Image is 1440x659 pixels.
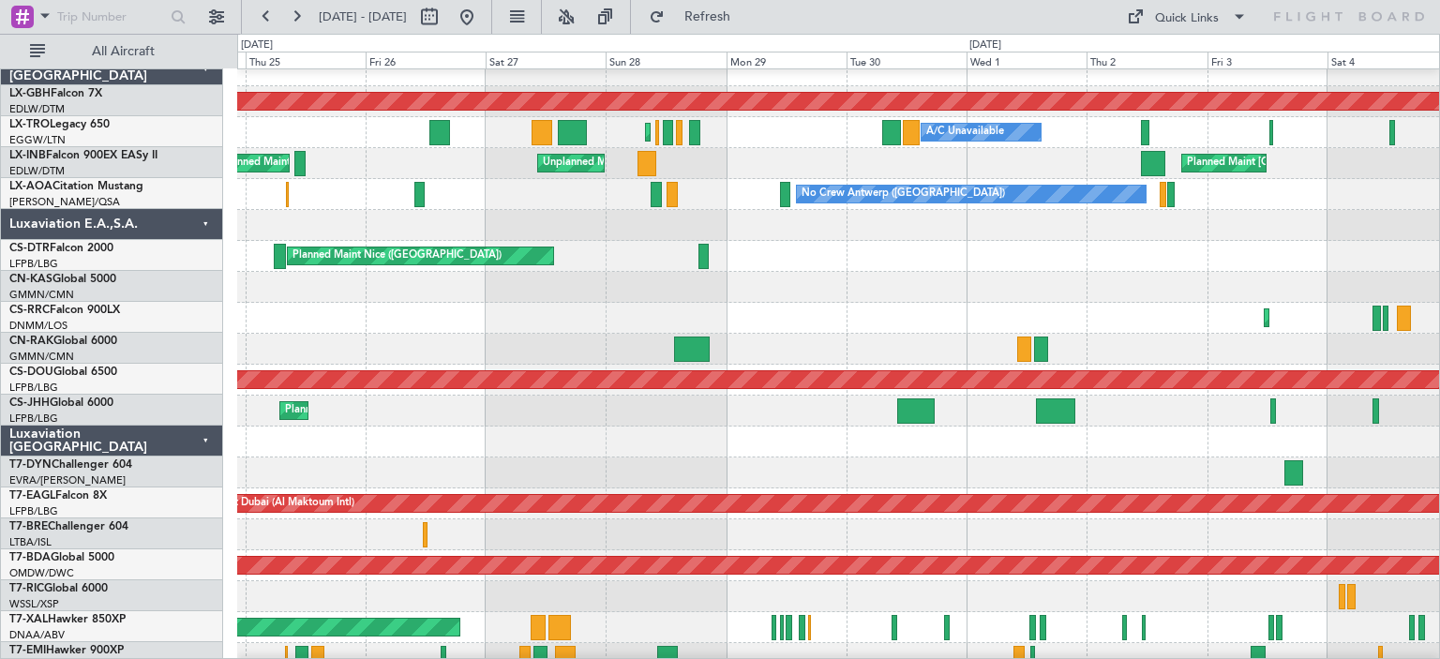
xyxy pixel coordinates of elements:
a: EDLW/DTM [9,164,65,178]
span: CS-JHH [9,397,50,409]
a: LFPB/LBG [9,257,58,271]
a: CS-RRCFalcon 900LX [9,305,120,316]
span: Refresh [668,10,747,23]
span: T7-DYN [9,459,52,471]
a: EDLW/DTM [9,102,65,116]
span: LX-AOA [9,181,52,192]
span: T7-EMI [9,645,46,656]
span: CS-DTR [9,243,50,254]
div: [DATE] [241,37,273,53]
div: Mon 29 [727,52,847,68]
div: Planned Maint Dubai (Al Maktoum Intl) [170,489,354,517]
a: LFPB/LBG [9,381,58,395]
div: Wed 1 [967,52,1087,68]
a: LFPB/LBG [9,412,58,426]
a: DNMM/LOS [9,319,67,333]
button: Refresh [640,2,753,32]
div: Fri 3 [1207,52,1327,68]
a: EVRA/[PERSON_NAME] [9,473,126,487]
div: Planned Maint [GEOGRAPHIC_DATA] [1187,149,1366,177]
a: OMDW/DWC [9,566,74,580]
input: Trip Number [57,3,165,31]
div: Thu 2 [1087,52,1207,68]
a: CN-KASGlobal 5000 [9,274,116,285]
a: LX-INBFalcon 900EX EASy II [9,150,157,161]
a: CS-DOUGlobal 6500 [9,367,117,378]
div: [DATE] [969,37,1001,53]
span: CS-DOU [9,367,53,378]
a: T7-XALHawker 850XP [9,614,126,625]
span: LX-TRO [9,119,50,130]
div: Unplanned Maint Roma (Ciampino) [543,149,711,177]
span: CN-KAS [9,274,52,285]
span: CS-RRC [9,305,50,316]
a: DNAA/ABV [9,628,65,642]
a: GMMN/CMN [9,288,74,302]
a: LFPB/LBG [9,504,58,518]
div: Planned Maint [GEOGRAPHIC_DATA] ([GEOGRAPHIC_DATA]) [285,397,580,425]
div: Quick Links [1155,9,1219,28]
a: EGGW/LTN [9,133,66,147]
button: All Aircraft [21,37,203,67]
div: Fri 26 [366,52,486,68]
a: GMMN/CMN [9,350,74,364]
div: Thu 25 [246,52,366,68]
a: T7-RICGlobal 6000 [9,583,108,594]
a: LX-AOACitation Mustang [9,181,143,192]
div: Tue 30 [847,52,967,68]
span: LX-INB [9,150,46,161]
a: CS-JHHGlobal 6000 [9,397,113,409]
span: LX-GBH [9,88,51,99]
span: T7-XAL [9,614,48,625]
span: All Aircraft [49,45,198,58]
a: LX-TROLegacy 650 [9,119,110,130]
button: Quick Links [1117,2,1256,32]
span: T7-EAGL [9,490,55,502]
a: CN-RAKGlobal 6000 [9,336,117,347]
span: T7-RIC [9,583,44,594]
a: CS-DTRFalcon 2000 [9,243,113,254]
a: T7-EMIHawker 900XP [9,645,124,656]
span: CN-RAK [9,336,53,347]
span: [DATE] - [DATE] [319,8,407,25]
span: T7-BRE [9,521,48,532]
a: T7-DYNChallenger 604 [9,459,132,471]
a: LX-GBHFalcon 7X [9,88,102,99]
a: [PERSON_NAME]/QSA [9,195,120,209]
div: Planned Maint Nice ([GEOGRAPHIC_DATA]) [292,242,502,270]
div: A/C Unavailable [926,118,1004,146]
div: No Crew Antwerp ([GEOGRAPHIC_DATA]) [802,180,1005,208]
a: T7-BDAGlobal 5000 [9,552,114,563]
div: Sun 28 [606,52,726,68]
a: WSSL/XSP [9,597,59,611]
a: T7-BREChallenger 604 [9,521,128,532]
span: T7-BDA [9,552,51,563]
a: T7-EAGLFalcon 8X [9,490,107,502]
div: Sat 27 [486,52,606,68]
a: LTBA/ISL [9,535,52,549]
